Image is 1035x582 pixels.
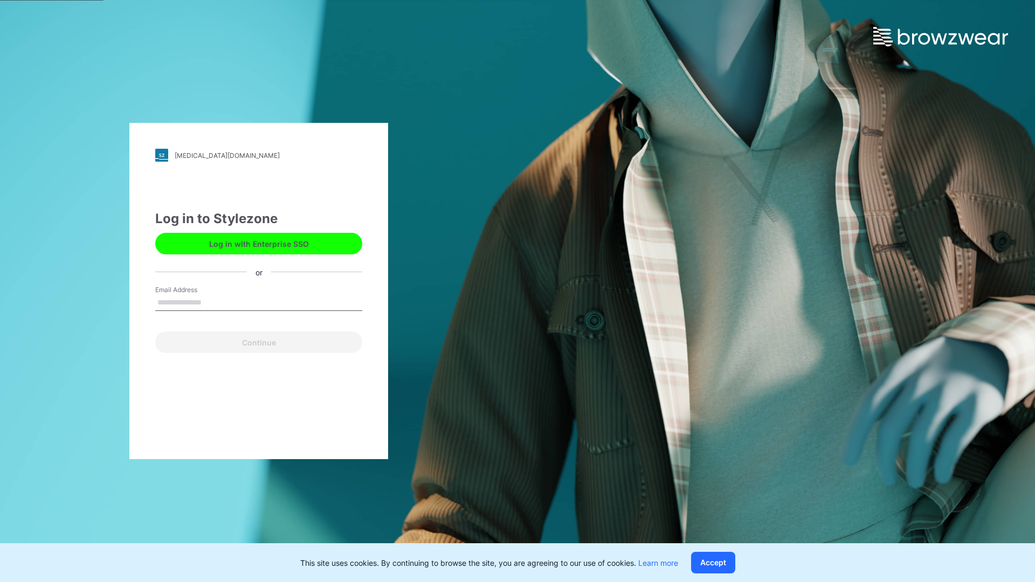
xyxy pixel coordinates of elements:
[155,233,362,254] button: Log in with Enterprise SSO
[155,209,362,228] div: Log in to Stylezone
[155,149,168,162] img: stylezone-logo.562084cfcfab977791bfbf7441f1a819.svg
[691,552,735,573] button: Accept
[300,557,678,569] p: This site uses cookies. By continuing to browse the site, you are agreeing to our use of cookies.
[873,27,1008,46] img: browzwear-logo.e42bd6dac1945053ebaf764b6aa21510.svg
[175,151,280,160] div: [MEDICAL_DATA][DOMAIN_NAME]
[155,285,231,295] label: Email Address
[247,266,271,278] div: or
[638,558,678,567] a: Learn more
[155,149,362,162] a: [MEDICAL_DATA][DOMAIN_NAME]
